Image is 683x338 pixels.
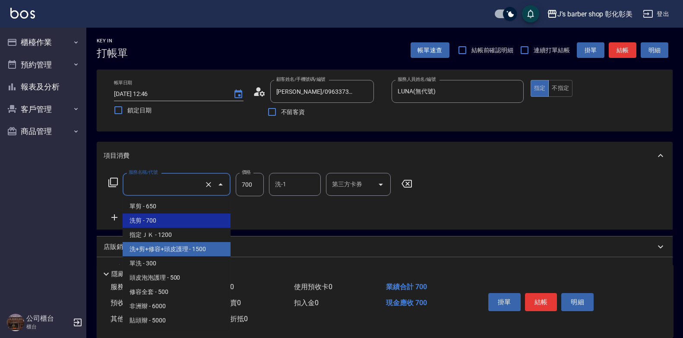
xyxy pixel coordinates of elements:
[522,5,539,22] button: save
[127,106,152,115] span: 鎖定日期
[544,5,636,23] button: J’s barber shop 彰化彰美
[609,42,636,58] button: 結帳
[471,46,514,55] span: 結帳前確認明細
[276,76,326,83] label: 顧客姓名/手機號碼/編號
[214,178,228,191] button: Close
[104,263,136,272] p: 預收卡販賣
[7,314,24,331] img: Person
[123,313,231,328] span: 貼頭辮 - 5000
[129,169,158,175] label: 服務名稱/代號
[242,169,251,175] label: 價格
[3,31,83,54] button: 櫃檯作業
[294,299,319,307] span: 扣入金 0
[294,283,332,291] span: 使用預收卡 0
[104,151,130,160] p: 項目消費
[123,256,231,271] span: 單洗 - 300
[228,84,249,105] button: Choose date, selected date is 2025-09-16
[104,242,130,252] p: 店販銷售
[639,6,673,22] button: 登出
[97,257,673,278] div: 預收卡販賣
[3,54,83,76] button: 預約管理
[398,76,436,83] label: 服務人員姓名/編號
[374,178,388,191] button: Open
[3,98,83,121] button: 客戶管理
[534,46,570,55] span: 連續打單結帳
[557,9,632,19] div: J’s barber shop 彰化彰美
[123,242,231,256] span: 洗+剪+修容+頭皮護理 - 1500
[111,270,150,279] p: 隱藏業績明細
[114,80,132,86] label: 帳單日期
[548,80,572,97] button: 不指定
[386,299,427,307] span: 現金應收 700
[411,42,449,58] button: 帳單速查
[97,142,673,169] div: 項目消費
[123,214,231,228] span: 洗剪 - 700
[10,8,35,19] img: Logo
[111,299,149,307] span: 預收卡販賣 0
[123,271,231,285] span: 頭皮泡泡護理 - 500
[123,285,231,299] span: 修容全套 - 500
[123,228,231,242] span: 指定ＪＫ - 1200
[3,76,83,98] button: 報表及分析
[561,293,594,311] button: 明細
[531,80,549,97] button: 指定
[26,314,70,323] h5: 公司櫃台
[202,179,215,191] button: Clear
[97,38,128,44] h2: Key In
[3,120,83,143] button: 商品管理
[111,315,156,323] span: 其他付款方式 0
[123,299,231,313] span: 非洲辮 - 6000
[114,87,225,101] input: YYYY/MM/DD hh:mm
[386,283,427,291] span: 業績合計 700
[577,42,604,58] button: 掛單
[97,47,128,59] h3: 打帳單
[641,42,668,58] button: 明細
[488,293,521,311] button: 掛單
[111,283,150,291] span: 服務消費 700
[525,293,557,311] button: 結帳
[123,199,231,214] span: 單剪 - 650
[281,108,305,117] span: 不留客資
[26,323,70,331] p: 櫃台
[97,236,673,257] div: 店販銷售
